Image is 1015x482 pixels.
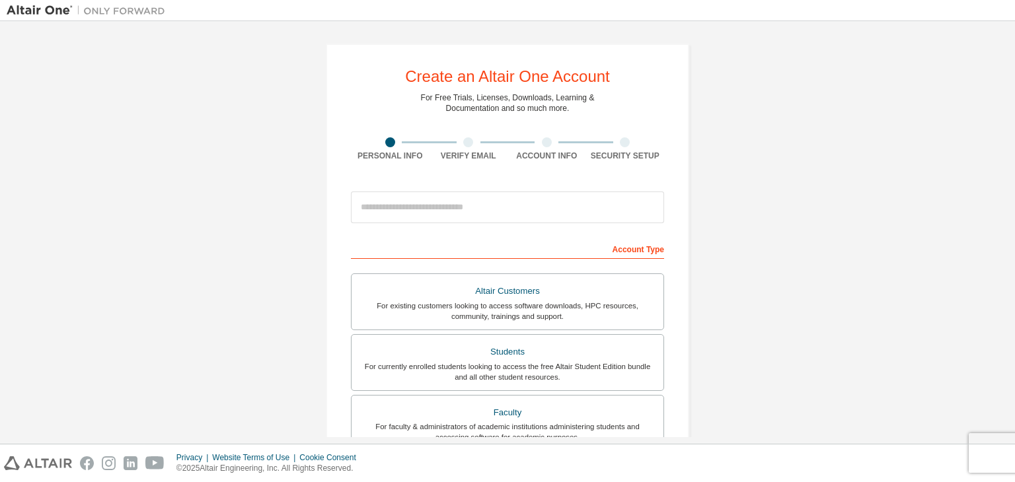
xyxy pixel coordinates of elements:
[80,456,94,470] img: facebook.svg
[359,361,656,382] div: For currently enrolled students looking to access the free Altair Student Edition bundle and all ...
[359,282,656,300] div: Altair Customers
[124,456,137,470] img: linkedin.svg
[7,4,172,17] img: Altair One
[4,456,72,470] img: altair_logo.svg
[430,151,508,161] div: Verify Email
[586,151,665,161] div: Security Setup
[359,403,656,422] div: Faculty
[351,238,664,259] div: Account Type
[102,456,116,470] img: instagram.svg
[176,452,212,463] div: Privacy
[299,452,363,463] div: Cookie Consent
[145,456,165,470] img: youtube.svg
[359,343,656,361] div: Students
[359,300,656,322] div: For existing customers looking to access software downloads, HPC resources, community, trainings ...
[212,452,299,463] div: Website Terms of Use
[359,421,656,442] div: For faculty & administrators of academic institutions administering students and accessing softwa...
[405,69,610,85] div: Create an Altair One Account
[507,151,586,161] div: Account Info
[176,463,364,474] p: © 2025 Altair Engineering, Inc. All Rights Reserved.
[351,151,430,161] div: Personal Info
[421,92,595,114] div: For Free Trials, Licenses, Downloads, Learning & Documentation and so much more.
